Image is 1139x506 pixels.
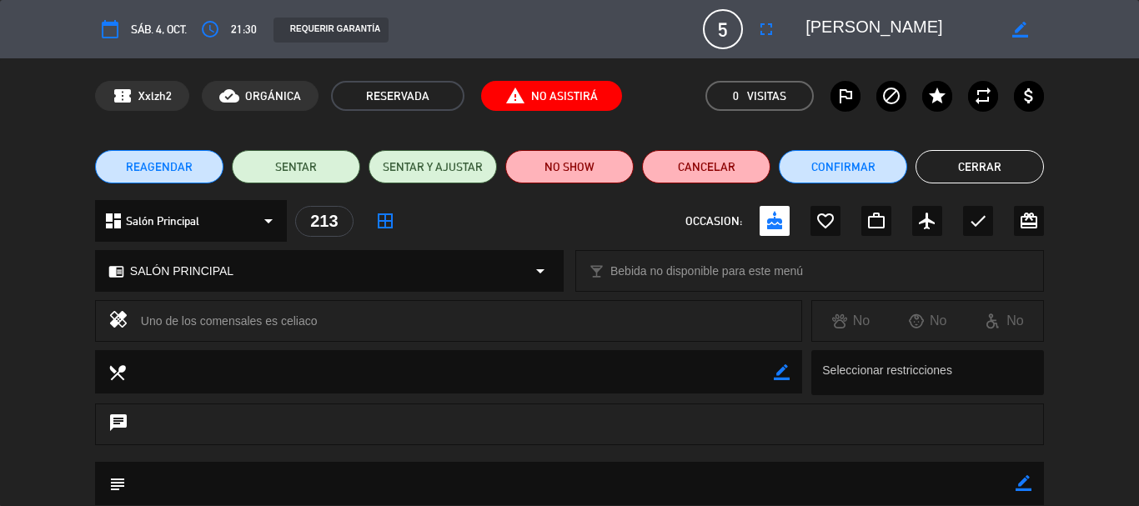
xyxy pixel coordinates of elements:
[973,86,993,106] i: repeat
[138,87,172,106] span: Xxlzh2
[917,211,937,231] i: airplanemode_active
[331,81,464,111] span: RESERVADA
[835,86,856,106] i: outlined_flag
[108,413,128,436] i: chat
[866,211,886,231] i: work_outline
[95,150,223,183] button: REAGENDAR
[589,263,605,279] i: local_bar
[245,87,301,106] span: ORGÁNICA
[927,86,947,106] i: star
[505,86,525,106] i: report_problem
[968,211,988,231] i: check
[108,474,126,493] i: subject
[530,261,550,281] i: arrow_drop_down
[141,309,789,333] div: Uno de los comensales es celiaco
[481,81,622,111] span: No Asistirá
[890,310,966,332] div: No
[685,212,742,231] span: OCCASION:
[812,310,889,332] div: No
[113,86,133,106] span: confirmation_number
[126,158,193,176] span: REAGENDAR
[369,150,497,183] button: SENTAR Y AJUSTAR
[103,211,123,231] i: dashboard
[751,14,781,44] button: fullscreen
[1012,22,1028,38] i: border_color
[815,211,835,231] i: favorite_border
[966,310,1043,332] div: No
[747,87,786,106] em: Visitas
[733,87,739,106] span: 0
[195,14,225,44] button: access_time
[108,309,128,333] i: healing
[610,262,803,281] span: Bebida no disponible para este menú
[295,206,354,237] div: 213
[916,150,1044,183] button: Cerrar
[231,20,257,39] span: 21:30
[219,86,239,106] i: cloud_done
[756,19,776,39] i: fullscreen
[258,211,278,231] i: arrow_drop_down
[642,150,770,183] button: Cancelar
[1016,475,1031,491] i: border_color
[774,364,790,380] i: border_color
[95,14,125,44] button: calendar_today
[200,19,220,39] i: access_time
[703,9,743,49] span: 5
[1019,86,1039,106] i: attach_money
[779,150,907,183] button: Confirmar
[108,263,124,279] i: chrome_reader_mode
[881,86,901,106] i: block
[765,211,785,231] i: cake
[505,150,634,183] button: NO SHOW
[375,211,395,231] i: border_all
[100,19,120,39] i: calendar_today
[108,363,126,381] i: local_dining
[232,150,360,183] button: SENTAR
[126,212,199,231] span: Salón Principal
[1019,211,1039,231] i: card_giftcard
[130,262,233,281] span: SALÓN PRINCIPAL
[273,18,389,43] div: REQUERIR GARANTÍA
[131,20,187,39] span: sáb. 4, oct.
